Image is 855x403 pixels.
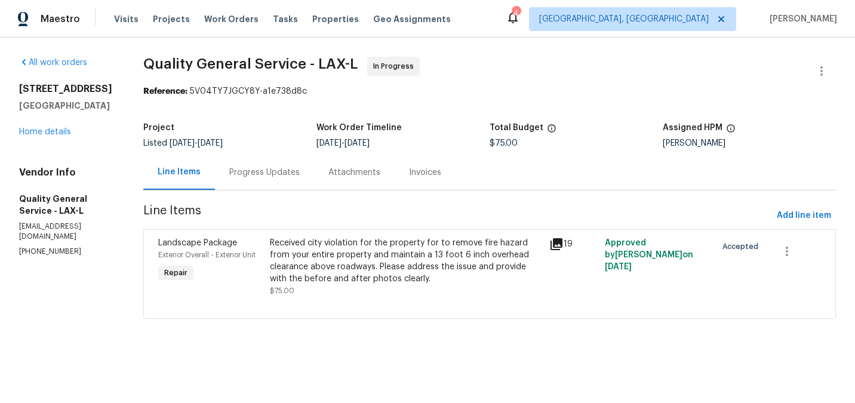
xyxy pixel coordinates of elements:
[114,13,139,25] span: Visits
[605,239,693,271] span: Approved by [PERSON_NAME] on
[19,100,115,112] h5: [GEOGRAPHIC_DATA]
[512,7,520,19] div: 4
[765,13,837,25] span: [PERSON_NAME]
[143,85,836,97] div: 5V04TY7JGCY8Y-a1e738d8c
[490,139,518,147] span: $75.00
[270,237,542,285] div: Received city violation for the property for to remove fire hazard from your entire property and ...
[19,222,115,242] p: [EMAIL_ADDRESS][DOMAIN_NAME]
[170,139,195,147] span: [DATE]
[229,167,300,179] div: Progress Updates
[605,263,632,271] span: [DATE]
[19,59,87,67] a: All work orders
[143,87,187,96] b: Reference:
[772,205,836,227] button: Add line item
[663,124,722,132] h5: Assigned HPM
[316,139,342,147] span: [DATE]
[158,239,237,247] span: Landscape Package
[170,139,223,147] span: -
[726,124,736,139] span: The hpm assigned to this work order.
[663,139,836,147] div: [PERSON_NAME]
[158,251,256,259] span: Exterior Overall - Exterior Unit
[777,208,831,223] span: Add line item
[270,287,294,294] span: $75.00
[549,237,598,251] div: 19
[19,83,115,95] h2: [STREET_ADDRESS]
[198,139,223,147] span: [DATE]
[539,13,709,25] span: [GEOGRAPHIC_DATA], [GEOGRAPHIC_DATA]
[41,13,80,25] span: Maestro
[409,167,441,179] div: Invoices
[159,267,192,279] span: Repair
[153,13,190,25] span: Projects
[345,139,370,147] span: [DATE]
[373,60,419,72] span: In Progress
[328,167,380,179] div: Attachments
[143,57,358,71] span: Quality General Service - LAX-L
[547,124,556,139] span: The total cost of line items that have been proposed by Opendoor. This sum includes line items th...
[273,15,298,23] span: Tasks
[204,13,259,25] span: Work Orders
[312,13,359,25] span: Properties
[19,167,115,179] h4: Vendor Info
[19,128,71,136] a: Home details
[143,205,772,227] span: Line Items
[158,166,201,178] div: Line Items
[316,139,370,147] span: -
[490,124,543,132] h5: Total Budget
[19,247,115,257] p: [PHONE_NUMBER]
[19,193,115,217] h5: Quality General Service - LAX-L
[316,124,402,132] h5: Work Order Timeline
[143,139,223,147] span: Listed
[143,124,174,132] h5: Project
[722,241,763,253] span: Accepted
[373,13,451,25] span: Geo Assignments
